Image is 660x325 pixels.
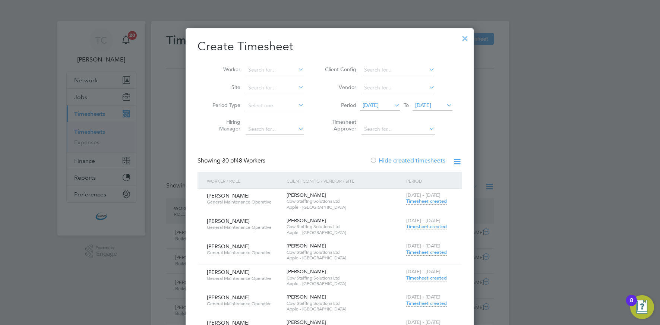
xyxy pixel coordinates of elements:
label: Client Config [323,66,356,73]
span: General Maintenance Operative [207,224,281,230]
span: Cbw Staffing Solutions Ltd [287,198,402,204]
span: [PERSON_NAME] [207,294,250,301]
span: Apple - [GEOGRAPHIC_DATA] [287,204,402,210]
span: [DATE] - [DATE] [406,243,440,249]
span: 30 of [222,157,236,164]
span: [DATE] - [DATE] [406,192,440,198]
input: Search for... [246,65,304,75]
label: Worker [207,66,240,73]
span: [PERSON_NAME] [287,243,326,249]
span: Apple - [GEOGRAPHIC_DATA] [287,255,402,261]
button: Open Resource Center, 8 new notifications [630,295,654,319]
span: [PERSON_NAME] [207,218,250,224]
h2: Create Timesheet [198,39,462,54]
span: [PERSON_NAME] [207,192,250,199]
input: Search for... [361,124,435,135]
span: Apple - [GEOGRAPHIC_DATA] [287,230,402,236]
span: Cbw Staffing Solutions Ltd [287,300,402,306]
span: [PERSON_NAME] [287,294,326,300]
span: Timesheet created [406,249,447,256]
span: General Maintenance Operative [207,275,281,281]
input: Select one [246,101,304,111]
span: To [401,100,411,110]
span: [DATE] [415,102,431,108]
label: Period Type [207,102,240,108]
div: Showing [198,157,267,165]
span: [DATE] - [DATE] [406,268,440,275]
label: Site [207,84,240,91]
span: [DATE] - [DATE] [406,294,440,300]
span: General Maintenance Operative [207,199,281,205]
span: Cbw Staffing Solutions Ltd [287,249,402,255]
div: Client Config / Vendor / Site [285,172,404,189]
label: Hide created timesheets [370,157,445,164]
span: Cbw Staffing Solutions Ltd [287,275,402,281]
div: Worker / Role [205,172,285,189]
input: Search for... [361,83,435,93]
span: [DATE] - [DATE] [406,217,440,224]
span: Apple - [GEOGRAPHIC_DATA] [287,306,402,312]
span: Timesheet created [406,198,447,205]
span: [DATE] [363,102,379,108]
span: Apple - [GEOGRAPHIC_DATA] [287,281,402,287]
span: General Maintenance Operative [207,301,281,307]
div: 8 [630,300,633,310]
span: 48 Workers [222,157,265,164]
span: Timesheet created [406,223,447,230]
span: [PERSON_NAME] [287,268,326,275]
label: Hiring Manager [207,119,240,132]
span: Cbw Staffing Solutions Ltd [287,224,402,230]
label: Period [323,102,356,108]
span: [PERSON_NAME] [207,269,250,275]
span: [PERSON_NAME] [207,243,250,250]
span: General Maintenance Operative [207,250,281,256]
label: Timesheet Approver [323,119,356,132]
span: [PERSON_NAME] [287,192,326,198]
div: Period [404,172,454,189]
input: Search for... [246,83,304,93]
span: [PERSON_NAME] [287,217,326,224]
label: Vendor [323,84,356,91]
span: Timesheet created [406,275,447,281]
input: Search for... [361,65,435,75]
span: Timesheet created [406,300,447,307]
input: Search for... [246,124,304,135]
